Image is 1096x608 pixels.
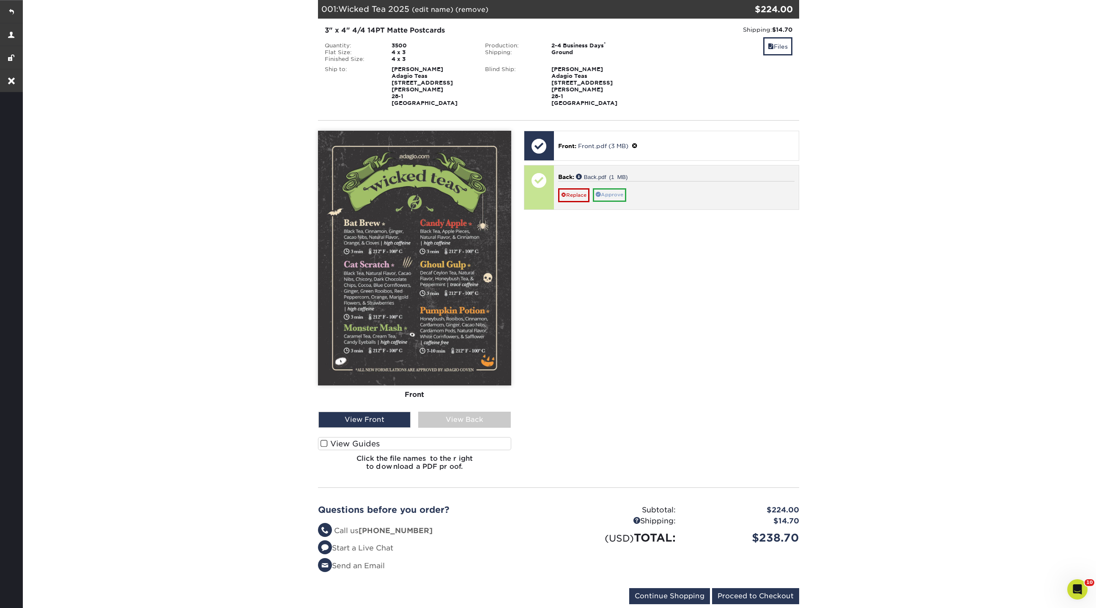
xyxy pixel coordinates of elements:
[338,4,409,14] span: Wicked Tea 2025
[318,49,385,56] div: Flat Size:
[558,188,589,202] a: Replace
[479,42,545,49] div: Production:
[763,37,792,55] a: Files
[479,49,545,56] div: Shipping:
[1067,579,1088,600] iframe: Intercom live chat
[455,6,488,14] a: (remove)
[412,6,453,14] a: (edit name)
[545,42,638,49] div: 2-4 Business Days
[359,526,433,535] strong: [PHONE_NUMBER]
[385,56,479,63] div: 4 x 3
[645,25,792,34] div: Shipping:
[325,25,632,36] div: ​3" x 4" 4/4 14PT Matte Postcards
[318,385,511,404] div: Front
[605,533,634,544] small: (USD)
[1085,579,1094,586] span: 10
[385,42,479,49] div: 3500
[682,505,806,516] div: $224.00
[318,56,385,63] div: Finished Size:
[385,49,479,56] div: 4 x 3
[629,588,710,604] input: Continue Shopping
[768,43,774,50] span: files
[551,66,617,106] strong: [PERSON_NAME] Adagio Teas [STREET_ADDRESS][PERSON_NAME] 28-1 [GEOGRAPHIC_DATA]
[559,505,682,516] div: Subtotal:
[682,516,806,527] div: $14.70
[318,42,385,49] div: Quantity:
[545,49,638,56] div: Ground
[318,505,552,515] h2: Questions before you order?
[318,66,385,107] div: Ship to:
[318,437,511,450] label: View Guides
[559,530,682,546] div: TOTAL:
[318,454,511,477] h6: Click the file names to the right to download a PDF proof.
[682,530,806,546] div: $238.70
[418,412,510,428] div: View Back
[318,525,552,536] li: Call us
[576,173,628,179] a: Back.pdf (1 MB)
[559,516,682,527] div: Shipping:
[558,143,576,149] span: Front:
[318,412,411,428] div: View Front
[578,143,628,149] a: Front.pdf (3 MB)
[558,173,574,180] span: Back:
[318,544,393,552] a: Start a Live Chat
[479,66,545,107] div: Blind Ship:
[593,188,626,201] a: Approve
[712,588,799,604] input: Proceed to Checkout
[392,66,458,106] strong: [PERSON_NAME] Adagio Teas [STREET_ADDRESS][PERSON_NAME] 28-1 [GEOGRAPHIC_DATA]
[719,3,793,16] div: $224.00
[318,561,385,570] a: Send an Email
[772,26,792,33] strong: $14.70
